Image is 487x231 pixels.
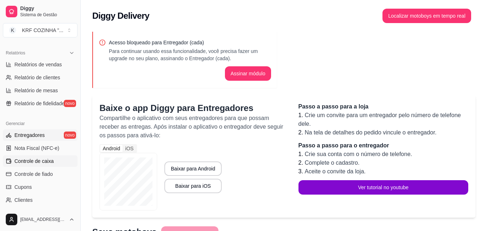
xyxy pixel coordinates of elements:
[305,168,366,174] span: Aceite o convite da loja.
[14,74,60,81] span: Relatório de clientes
[3,59,78,70] a: Relatórios de vendas
[20,12,75,18] span: Sistema de Gestão
[298,159,469,167] li: 2.
[298,180,469,195] button: Ver tutorial no youtube
[14,145,59,152] span: Nota Fiscal (NFC-e)
[14,157,54,165] span: Controle de caixa
[92,10,149,22] h2: Diggy Delivery
[298,150,469,159] li: 1.
[382,9,471,23] button: Localizar motoboys em tempo real
[164,161,222,176] button: Baixar para Android
[3,98,78,109] a: Relatório de fidelidadenovo
[3,155,78,167] a: Controle de caixa
[6,50,25,56] span: Relatórios
[3,211,78,228] button: [EMAIL_ADDRESS][DOMAIN_NAME]
[3,118,78,129] div: Gerenciar
[3,181,78,193] a: Cupons
[14,132,45,139] span: Entregadores
[9,27,16,34] span: K
[305,160,359,166] span: Complete o cadastro.
[298,112,461,127] span: Crie um convite para um entregador pelo número de telefone dele.
[109,39,271,46] p: Acesso bloqueado para Entregador (cada)
[3,168,78,180] a: Controle de fiado
[3,3,78,20] a: DiggySistema de Gestão
[164,179,222,193] button: Baixar para iOS
[298,128,469,137] li: 2.
[225,66,271,81] button: Assinar módulo
[305,129,437,136] span: Na tela de detalhes do pedido vincule o entregador.
[109,48,271,62] p: Para continuar usando essa funcionalidade, você precisa fazer um upgrade no seu plano, assinando ...
[123,145,136,152] div: iOS
[14,61,62,68] span: Relatórios de vendas
[3,23,78,37] button: Select a team
[100,145,123,152] div: Android
[20,5,75,12] span: Diggy
[14,87,58,94] span: Relatório de mesas
[3,194,78,206] a: Clientes
[305,151,412,157] span: Crie sua conta com o número de telefone.
[14,170,53,178] span: Controle de fiado
[14,183,32,191] span: Cupons
[298,111,469,128] li: 1.
[3,85,78,96] a: Relatório de mesas
[3,142,78,154] a: Nota Fiscal (NFC-e)
[99,114,284,140] p: Compartilhe o aplicativo com seus entregadores para que possam receber as entregas. Após instalar...
[20,217,66,222] span: [EMAIL_ADDRESS][DOMAIN_NAME]
[22,27,63,34] div: KRF COZINHA " ...
[3,207,78,219] a: Estoque
[298,102,469,111] p: Passo a passo para a loja
[14,100,65,107] span: Relatório de fidelidade
[298,141,469,150] p: Passo a passo para o entregador
[99,102,284,114] p: Baixe o app Diggy para Entregadores
[14,196,33,204] span: Clientes
[3,72,78,83] a: Relatório de clientes
[3,129,78,141] a: Entregadoresnovo
[298,167,469,176] li: 3.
